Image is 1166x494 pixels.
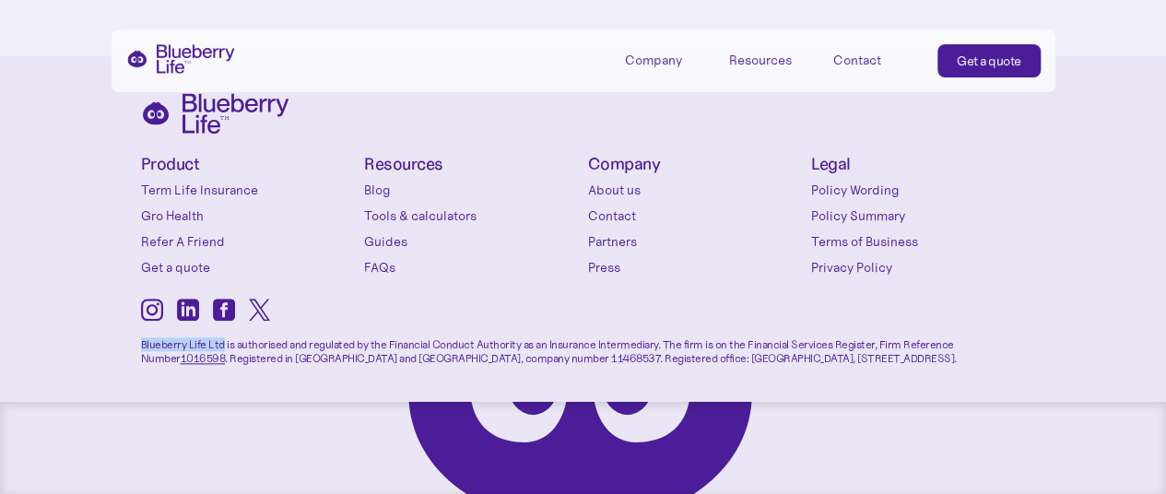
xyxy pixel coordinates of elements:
[625,44,708,75] div: Company
[364,206,579,225] a: Tools & calculators
[588,258,803,276] a: Press
[729,53,792,68] div: Resources
[588,206,803,225] a: Contact
[181,351,226,365] a: 1016598
[141,258,356,276] a: Get a quote
[833,53,881,68] div: Contact
[141,325,1026,365] p: Blueberry Life Ltd is authorised and regulated by the Financial Conduct Authority as an Insurance...
[141,206,356,225] a: Gro Health
[957,52,1021,70] div: Get a quote
[588,181,803,199] a: About us
[364,232,579,251] a: Guides
[811,156,1026,173] h4: Legal
[364,156,579,173] h4: Resources
[811,258,1026,276] a: Privacy Policy
[141,232,356,251] a: Refer A Friend
[588,156,803,173] h4: Company
[729,44,812,75] div: Resources
[141,156,356,173] h4: Product
[364,258,579,276] a: FAQs
[364,181,579,199] a: Blog
[833,44,916,75] a: Contact
[937,44,1041,77] a: Get a quote
[625,53,682,68] div: Company
[588,232,803,251] a: Partners
[811,232,1026,251] a: Terms of Business
[811,181,1026,199] a: Policy Wording
[811,206,1026,225] a: Policy Summary
[126,44,235,74] a: home
[141,181,356,199] a: Term Life Insurance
